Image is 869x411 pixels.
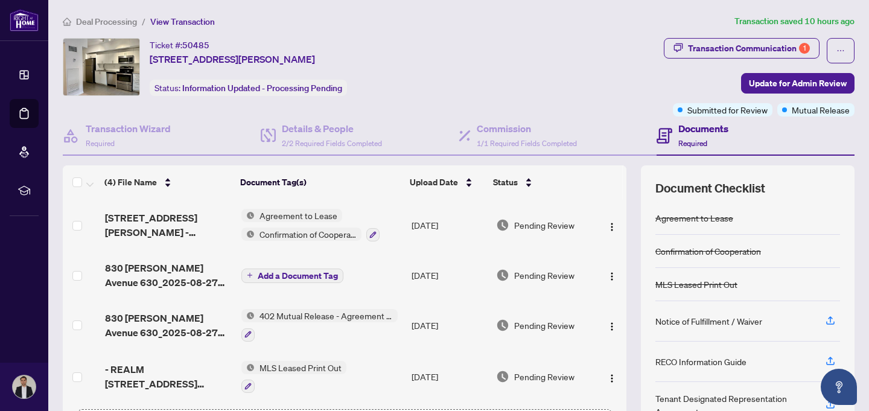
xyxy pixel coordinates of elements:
[100,165,235,199] th: (4) File Name
[405,165,489,199] th: Upload Date
[602,266,622,285] button: Logo
[241,228,255,241] img: Status Icon
[241,269,343,283] button: Add a Document Tag
[477,121,577,136] h4: Commission
[142,14,145,28] li: /
[105,261,232,290] span: 830 [PERSON_NAME] Avenue 630_2025-08-27 14_20_26.pdf
[655,355,746,368] div: RECO Information Guide
[821,369,857,405] button: Open asap
[150,52,315,66] span: [STREET_ADDRESS][PERSON_NAME]
[255,361,346,374] span: MLS Leased Print Out
[664,38,820,59] button: Transaction Communication1
[86,121,171,136] h4: Transaction Wizard
[182,83,342,94] span: Information Updated - Processing Pending
[247,272,253,278] span: plus
[496,370,509,383] img: Document Status
[241,209,255,222] img: Status Icon
[655,314,762,328] div: Notice of Fulfillment / Waiver
[86,139,115,148] span: Required
[741,73,855,94] button: Update for Admin Review
[496,269,509,282] img: Document Status
[514,269,575,282] span: Pending Review
[235,165,405,199] th: Document Tag(s)
[607,322,617,331] img: Logo
[602,367,622,386] button: Logo
[410,176,458,189] span: Upload Date
[255,209,342,222] span: Agreement to Lease
[282,121,382,136] h4: Details & People
[655,211,733,225] div: Agreement to Lease
[407,351,491,403] td: [DATE]
[602,316,622,335] button: Logo
[63,18,71,26] span: home
[792,103,850,116] span: Mutual Release
[182,40,209,51] span: 50485
[734,14,855,28] article: Transaction saved 10 hours ago
[105,362,232,391] span: - REALM [STREET_ADDRESS][PERSON_NAME] .pdf
[496,319,509,332] img: Document Status
[241,267,343,283] button: Add a Document Tag
[655,180,765,197] span: Document Checklist
[13,375,36,398] img: Profile Icon
[514,319,575,332] span: Pending Review
[241,361,346,393] button: Status IconMLS Leased Print Out
[105,311,232,340] span: 830 [PERSON_NAME] Avenue 630_2025-08-27 14_20_26.pdf
[255,309,398,322] span: 402 Mutual Release - Agreement to Lease - Residential
[488,165,593,199] th: Status
[514,370,575,383] span: Pending Review
[602,215,622,235] button: Logo
[496,218,509,232] img: Document Status
[150,80,347,96] div: Status:
[76,16,137,27] span: Deal Processing
[655,244,761,258] div: Confirmation of Cooperation
[655,278,737,291] div: MLS Leased Print Out
[105,211,232,240] span: [STREET_ADDRESS][PERSON_NAME] - Accepted Offer.pdf
[150,38,209,52] div: Ticket #:
[407,299,491,351] td: [DATE]
[407,199,491,251] td: [DATE]
[514,218,575,232] span: Pending Review
[688,39,810,58] div: Transaction Communication
[493,176,518,189] span: Status
[607,272,617,281] img: Logo
[241,361,255,374] img: Status Icon
[104,176,157,189] span: (4) File Name
[63,39,139,95] img: IMG-W12344634_1.jpg
[150,16,215,27] span: View Transaction
[799,43,810,54] div: 1
[607,374,617,383] img: Logo
[10,9,39,31] img: logo
[749,74,847,93] span: Update for Admin Review
[836,46,845,55] span: ellipsis
[477,139,577,148] span: 1/1 Required Fields Completed
[255,228,361,241] span: Confirmation of Cooperation
[241,209,380,241] button: Status IconAgreement to LeaseStatus IconConfirmation of Cooperation
[407,251,491,299] td: [DATE]
[282,139,382,148] span: 2/2 Required Fields Completed
[678,139,707,148] span: Required
[241,309,398,342] button: Status Icon402 Mutual Release - Agreement to Lease - Residential
[607,222,617,232] img: Logo
[258,272,338,280] span: Add a Document Tag
[687,103,768,116] span: Submitted for Review
[241,309,255,322] img: Status Icon
[678,121,728,136] h4: Documents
